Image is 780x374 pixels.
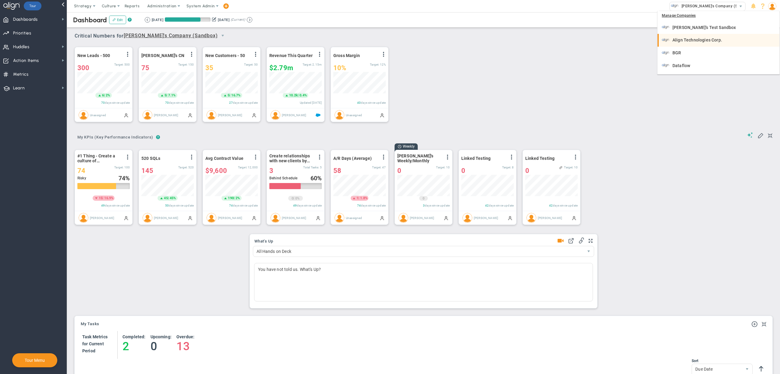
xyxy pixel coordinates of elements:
span: Huddles [13,41,30,53]
span: 49 [293,204,297,207]
button: My KPIs (Key Performance Indicators) [75,132,156,143]
span: 7.1% [168,93,175,97]
span: Total Tasks: [303,166,319,169]
span: | [166,93,167,97]
span: Risky [77,176,86,180]
span: 74 [119,174,125,182]
span: days since update [425,204,450,207]
span: | [298,93,299,97]
span: Target: [564,166,573,169]
span: 145 [141,167,153,174]
span: Target: [303,63,312,66]
img: Mark Collins [79,213,88,223]
span: 15 [99,196,102,201]
span: Manually Updated [252,215,257,220]
span: 60 [310,174,317,182]
h4: Task Metrics [82,334,108,340]
span: 2,154,350 [312,63,322,66]
span: 50 [254,63,258,66]
span: Unassigned [346,216,362,219]
h4: 13 [176,340,194,353]
span: 100 [124,166,130,169]
span: Create relationships with new clients by attending 5 Networking Sessions [269,153,314,163]
span: Align Technologies Corp. [672,38,722,42]
span: 0.4% [300,93,307,97]
span: 8 [512,166,514,169]
div: % [119,175,130,182]
span: [PERSON_NAME] [90,216,114,219]
span: 1.8% [360,196,367,200]
span: Dataflow [672,63,690,68]
span: [PERSON_NAME]'s Company (Sandbox) [124,32,218,40]
img: Unassigned [335,110,344,120]
span: 3 [423,204,425,207]
span: Manually Updated [572,215,576,220]
span: 2% [106,93,110,97]
span: System Admin [186,4,215,8]
span: 75 [141,64,149,72]
span: 50 [165,204,169,207]
span: Linked Testing [525,156,555,161]
span: 190 [228,196,233,201]
img: 33568.Company.photo [662,23,669,31]
span: Edit My KPIs [757,132,764,138]
span: select [736,2,745,11]
img: Katie Williams [143,110,152,120]
button: Go to next period [247,17,252,23]
span: 1 [356,196,358,201]
img: Alex Abramson [143,213,152,223]
span: Manually Updated [124,113,129,117]
span: Target: [244,63,253,66]
span: days since update [297,204,322,207]
span: Metrics [13,68,29,81]
div: [DATE] [218,17,229,23]
span: Target: [372,166,381,169]
span: BGR [672,51,681,55]
span: | [102,196,103,200]
span: Behind Schedule [269,176,297,180]
h4: 2 [122,340,146,353]
span: Target: [178,63,187,66]
span: 10 [574,166,578,169]
div: Sort [692,359,753,363]
span: days since update [233,204,258,207]
span: 150 [188,63,194,66]
span: days since update [105,204,130,207]
img: Alex Abramson [399,213,408,223]
span: days since update [553,204,578,207]
span: 35 [205,64,213,72]
span: Avg Contract Value [205,156,243,161]
span: select [583,246,594,257]
span: Target: [114,166,123,169]
span: Unassigned [90,113,106,117]
a: My Tasks [81,322,99,327]
span: 500 [124,63,130,66]
span: days since update [361,101,386,104]
div: % [310,175,322,182]
span: Culture [102,4,116,8]
span: 49 [101,204,105,207]
div: [DATE] [152,17,163,23]
span: 70 [101,101,105,104]
span: Manually Updated [188,215,193,220]
span: [PERSON_NAME]'s CN [141,53,184,58]
span: Learn [13,82,25,95]
h4: Overdue: [176,334,194,340]
span: [PERSON_NAME]'s Weekly/Monthly [397,153,441,163]
button: Edit [109,16,126,24]
button: Go to previous period [145,17,150,23]
span: Dashboards [13,13,38,26]
span: 6 [102,93,104,98]
span: days since update [233,101,258,104]
img: 10991.Company.photo [662,36,669,44]
span: days since update [169,204,194,207]
span: 74 [357,204,361,207]
span: 5 [165,93,166,98]
span: for Current [82,341,104,346]
span: 5 [320,166,322,169]
h4: Upcoming: [151,334,172,340]
img: 30892.Company.photo [662,49,669,57]
span: $2,794,936 [269,64,293,72]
